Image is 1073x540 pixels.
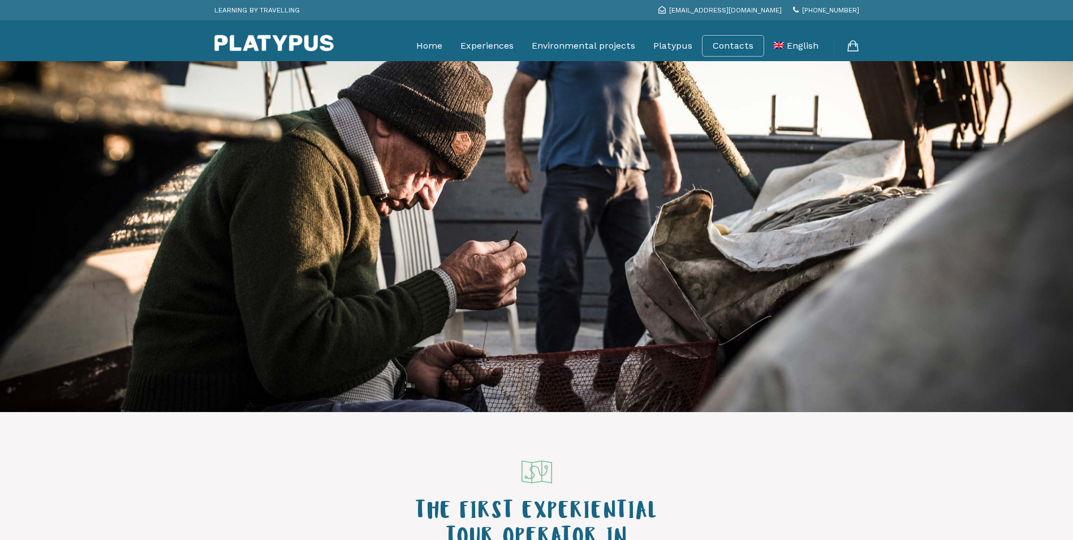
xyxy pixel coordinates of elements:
a: English [774,32,818,60]
span: English [787,40,818,51]
img: Platypus [214,35,334,52]
a: Contacts [713,40,753,52]
span: [EMAIL_ADDRESS][DOMAIN_NAME] [669,6,782,14]
p: LEARNING BY TRAVELLING [214,3,300,18]
a: Experiences [460,32,514,60]
a: Home [416,32,442,60]
a: [EMAIL_ADDRESS][DOMAIN_NAME] [658,6,782,14]
a: Environmental projects [532,32,635,60]
a: Platypus [653,32,692,60]
a: [PHONE_NUMBER] [793,6,859,14]
span: [PHONE_NUMBER] [802,6,859,14]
